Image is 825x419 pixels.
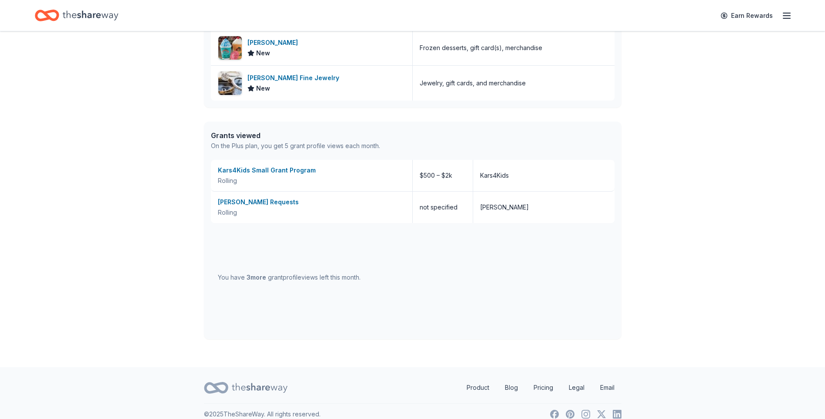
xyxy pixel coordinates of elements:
div: [PERSON_NAME] Requests [218,197,405,207]
div: On the Plus plan, you get 5 grant profile views each month. [211,141,380,151]
nav: quick links [460,379,621,396]
a: Email [593,379,621,396]
div: Rolling [218,176,405,186]
div: [PERSON_NAME] Fine Jewelry [247,73,343,83]
span: 3 more [247,274,266,281]
a: Product [460,379,496,396]
div: not specified [413,192,473,223]
a: Blog [498,379,525,396]
a: Earn Rewards [715,8,778,24]
div: $500 – $2k [413,160,473,191]
div: Kars4Kids Small Grant Program [218,165,405,176]
a: Pricing [527,379,560,396]
div: [PERSON_NAME] [247,37,301,48]
img: Image for Bahama Buck's [218,36,242,60]
div: Grants viewed [211,130,380,141]
span: New [256,48,270,58]
a: Home [35,5,118,26]
div: You have grant profile views left this month. [218,272,361,283]
span: New [256,83,270,94]
img: Image for Bailey's Fine Jewelry [218,71,242,95]
div: Jewelry, gift cards, and merchandise [420,78,526,88]
div: Frozen desserts, gift card(s), merchandise [420,43,542,53]
div: Rolling [218,207,405,218]
a: Legal [562,379,591,396]
div: Kars4Kids [480,170,509,181]
div: [PERSON_NAME] [480,202,529,213]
